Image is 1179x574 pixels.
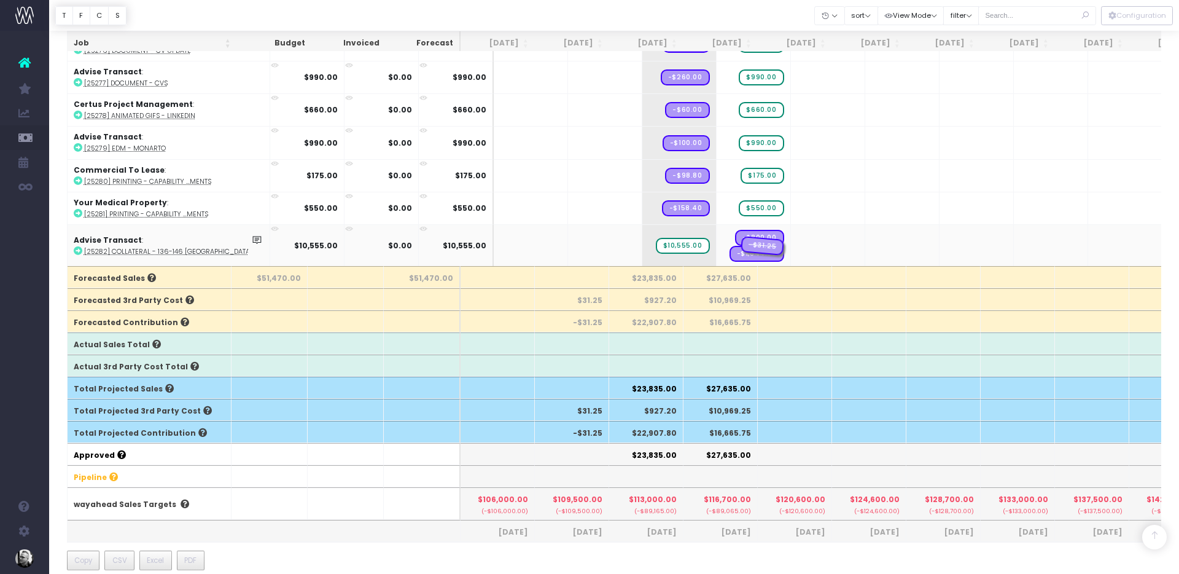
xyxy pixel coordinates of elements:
[388,72,412,82] strong: $0.00
[739,200,784,216] span: wayahead Sales Forecast Item
[662,200,710,216] span: Streamtime Draft Expense: Printing – Ballarat Mail Works
[84,79,168,88] abbr: [25277] Document - CVs
[1061,527,1123,538] span: [DATE]
[467,505,528,516] small: (-$106,000.00)
[68,126,270,159] td: :
[656,238,710,254] span: wayahead Sales Forecast Item
[232,266,308,288] th: $51,470.00
[453,72,486,83] span: $990.00
[906,31,981,55] th: Dec 25: activate to sort column ascending
[68,61,270,93] td: :
[74,273,156,284] span: Forecasted Sales
[1101,6,1173,25] button: Configuration
[55,6,73,25] button: T
[74,555,92,566] span: Copy
[690,527,751,538] span: [DATE]
[443,240,486,251] span: $10,555.00
[388,203,412,213] strong: $0.00
[1073,494,1123,505] span: $137,500.00
[68,355,232,377] th: Actual 3rd Party Cost Total
[615,505,677,516] small: (-$89,165.00)
[741,168,784,184] span: wayahead Sales Forecast Item
[453,203,486,214] span: $550.00
[615,527,677,538] span: [DATE]
[467,527,528,538] span: [DATE]
[838,527,900,538] span: [DATE]
[739,69,784,85] span: wayahead Sales Forecast Item
[704,494,751,505] span: $116,700.00
[68,443,232,465] th: Approved
[84,144,166,153] abbr: [25279] EDM - Monarto
[987,527,1048,538] span: [DATE]
[68,159,270,192] td: :
[74,66,142,77] strong: Advise Transact
[384,266,461,288] th: $51,470.00
[74,132,142,142] strong: Advise Transact
[609,377,683,399] th: $23,835.00
[877,6,944,25] button: View Mode
[304,203,338,213] strong: $550.00
[683,443,758,465] th: $27,635.00
[1101,6,1173,25] div: Vertical button group
[553,494,602,505] span: $109,500.00
[74,165,165,175] strong: Commercial To Lease
[912,527,974,538] span: [DATE]
[237,31,311,55] th: Budget
[998,494,1048,505] span: $133,000.00
[68,399,232,421] th: Total Projected 3rd Party Cost
[535,31,609,55] th: Jul 25: activate to sort column ascending
[68,332,232,355] th: Actual Sales Total
[388,138,412,148] strong: $0.00
[386,31,461,55] th: Forecast
[987,505,1048,516] small: (-$133,000.00)
[741,236,784,256] span: Streamtime Draft Expense: Coding – GRZZ
[68,93,270,126] td: :
[541,527,602,538] span: [DATE]
[67,551,100,570] button: Copy
[832,31,906,55] th: Nov 25: activate to sort column ascending
[850,494,900,505] span: $124,600.00
[663,135,710,151] span: Streamtime Draft Expense: Design – Jessie Sattler
[535,288,609,310] th: $31.25
[74,499,176,509] a: wayahead Sales Targets
[683,421,758,443] th: $16,665.75
[68,465,232,487] th: Pipeline
[739,102,784,118] span: wayahead Sales Forecast Item
[683,266,758,288] th: $27,635.00
[139,551,172,570] button: Excel
[147,555,164,566] span: Excel
[55,6,126,25] div: Vertical button group
[943,6,979,25] button: filter
[15,549,34,568] img: images/default_profile_image.png
[68,31,237,55] th: Job: activate to sort column ascending
[609,443,683,465] th: $23,835.00
[739,135,784,151] span: wayahead Sales Forecast Item
[177,551,204,570] button: PDF
[764,527,825,538] span: [DATE]
[294,240,338,251] strong: $10,555.00
[68,288,232,310] th: Forecasted 3rd Party Cost
[453,104,486,116] span: $660.00
[311,31,386,55] th: Invoiced
[112,555,127,566] span: CSV
[104,551,134,570] button: CSV
[68,421,232,443] th: Total Projected Contribution
[84,247,256,256] abbr: [25282] Collateral - 136-146 Ormond
[304,138,338,148] strong: $990.00
[541,505,602,516] small: (-$109,500.00)
[978,6,1096,25] input: Search...
[683,31,758,55] th: Sep 25: activate to sort column ascending
[388,240,412,251] strong: $0.00
[1055,31,1129,55] th: Feb 26: activate to sort column ascending
[661,69,710,85] span: Streamtime Draft Expense: Design – Laura Bellina
[1061,505,1123,516] small: (-$137,500.00)
[609,421,683,443] th: $22,907.80
[609,266,683,288] th: $23,835.00
[72,6,90,25] button: F
[108,6,126,25] button: S
[68,192,270,224] td: :
[304,104,338,115] strong: $660.00
[304,72,338,82] strong: $990.00
[609,288,683,310] th: $927.20
[730,246,784,262] span: Streamtime Draft Expense: Signage – Printco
